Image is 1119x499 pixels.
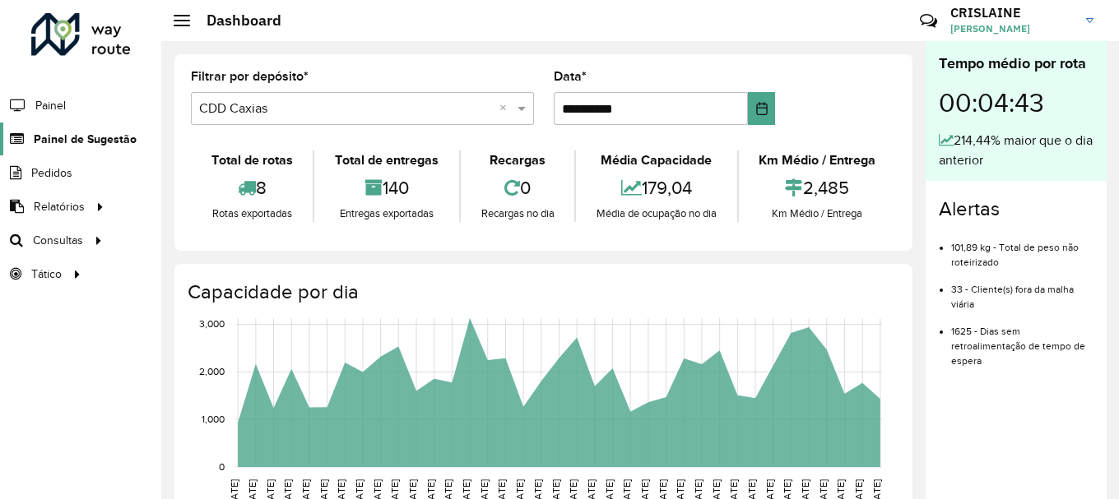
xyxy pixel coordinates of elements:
div: Km Médio / Entrega [743,150,892,170]
div: 8 [195,170,309,206]
div: Rotas exportadas [195,206,309,222]
h2: Dashboard [190,12,281,30]
div: Entregas exportadas [318,206,454,222]
div: 00:04:43 [939,75,1093,131]
text: 0 [219,461,225,472]
text: 2,000 [199,367,225,377]
label: Data [554,67,587,86]
span: Pedidos [31,164,72,182]
div: Média de ocupação no dia [580,206,732,222]
span: [PERSON_NAME] [950,21,1074,36]
span: Relatórios [34,198,85,215]
div: 0 [465,170,570,206]
li: 1625 - Dias sem retroalimentação de tempo de espera [951,312,1093,368]
div: 179,04 [580,170,732,206]
h4: Alertas [939,197,1093,221]
div: Km Médio / Entrega [743,206,892,222]
text: 1,000 [202,414,225,424]
div: 214,44% maior que o dia anterior [939,131,1093,170]
button: Choose Date [748,92,775,125]
div: 2,485 [743,170,892,206]
span: Clear all [499,99,513,118]
span: Consultas [33,232,83,249]
div: Recargas no dia [465,206,570,222]
li: 33 - Cliente(s) fora da malha viária [951,270,1093,312]
text: 3,000 [199,319,225,330]
li: 101,89 kg - Total de peso não roteirizado [951,228,1093,270]
span: Painel [35,97,66,114]
div: Total de entregas [318,150,454,170]
div: Média Capacidade [580,150,732,170]
div: Tempo médio por rota [939,53,1093,75]
div: Total de rotas [195,150,309,170]
a: Contato Rápido [911,3,946,39]
h3: CRISLAINE [950,5,1074,21]
div: 140 [318,170,454,206]
span: Tático [31,266,62,283]
div: Recargas [465,150,570,170]
label: Filtrar por depósito [191,67,309,86]
h4: Capacidade por dia [188,280,896,304]
span: Painel de Sugestão [34,131,137,148]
